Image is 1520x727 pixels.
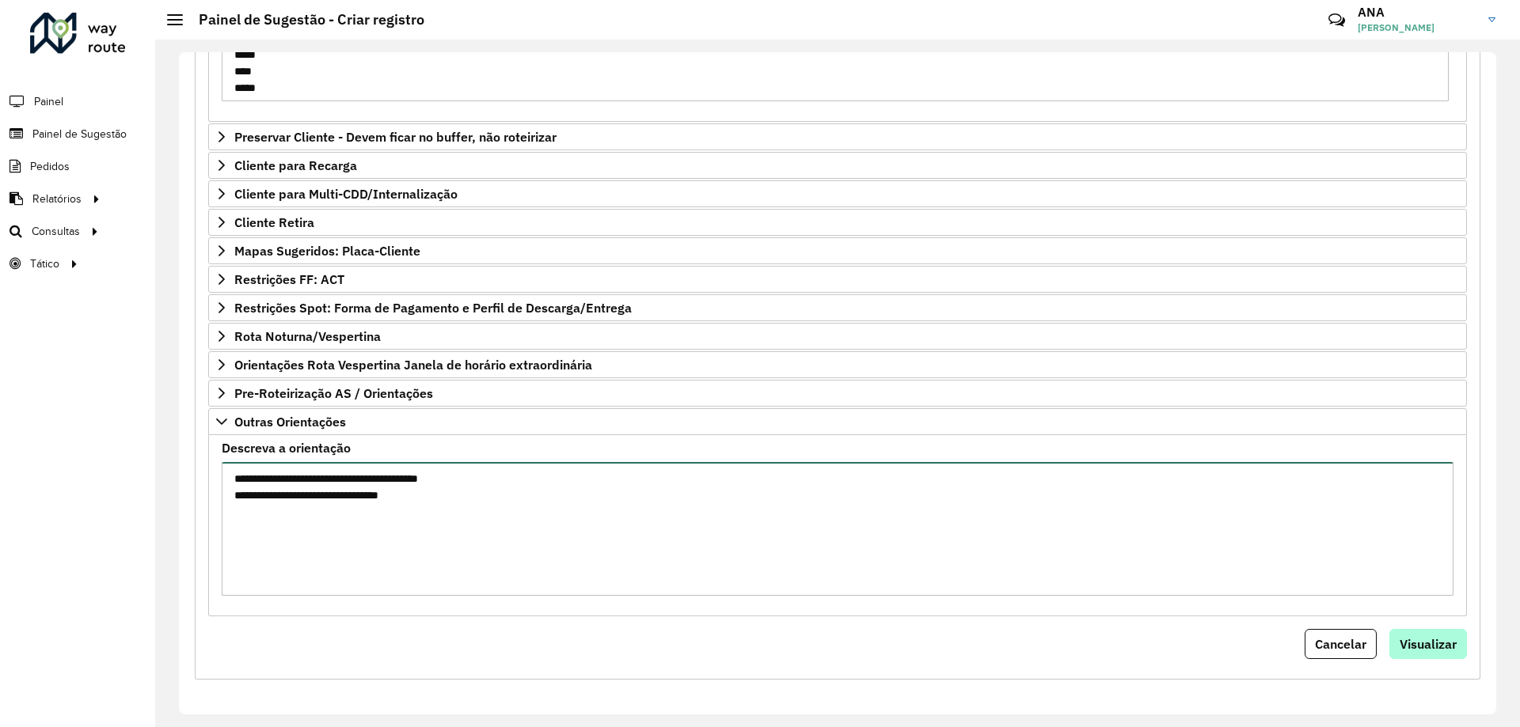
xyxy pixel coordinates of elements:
[234,159,357,172] span: Cliente para Recarga
[1358,5,1476,20] h3: ANA
[234,187,458,200] span: Cliente para Multi-CDD/Internalização
[208,152,1467,179] a: Cliente para Recarga
[32,223,80,240] span: Consultas
[1305,629,1377,659] button: Cancelar
[234,330,381,343] span: Rota Noturna/Vespertina
[208,180,1467,207] a: Cliente para Multi-CDD/Internalização
[208,294,1467,321] a: Restrições Spot: Forma de Pagamento e Perfil de Descarga/Entrega
[234,273,344,286] span: Restrições FF: ACT
[208,323,1467,350] a: Rota Noturna/Vespertina
[1358,21,1476,35] span: [PERSON_NAME]
[1400,636,1457,652] span: Visualizar
[234,301,632,314] span: Restrições Spot: Forma de Pagamento e Perfil de Descarga/Entrega
[208,380,1467,407] a: Pre-Roteirização AS / Orientações
[208,209,1467,236] a: Cliente Retira
[183,11,424,28] h2: Painel de Sugestão - Criar registro
[208,266,1467,293] a: Restrições FF: ACT
[234,131,557,143] span: Preservar Cliente - Devem ficar no buffer, não roteirizar
[234,358,592,371] span: Orientações Rota Vespertina Janela de horário extraordinária
[1389,629,1467,659] button: Visualizar
[34,93,63,110] span: Painel
[222,438,351,457] label: Descreva a orientação
[208,123,1467,150] a: Preservar Cliente - Devem ficar no buffer, não roteirizar
[1315,636,1366,652] span: Cancelar
[234,244,420,257] span: Mapas Sugeridos: Placa-Cliente
[234,216,314,229] span: Cliente Retira
[30,256,59,272] span: Tático
[208,237,1467,264] a: Mapas Sugeridos: Placa-Cliente
[32,191,82,207] span: Relatórios
[30,158,70,175] span: Pedidos
[208,351,1467,378] a: Orientações Rota Vespertina Janela de horário extraordinária
[208,408,1467,435] a: Outras Orientações
[234,415,346,428] span: Outras Orientações
[208,435,1467,616] div: Outras Orientações
[234,387,433,399] span: Pre-Roteirização AS / Orientações
[1320,3,1354,37] a: Contato Rápido
[32,126,127,142] span: Painel de Sugestão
